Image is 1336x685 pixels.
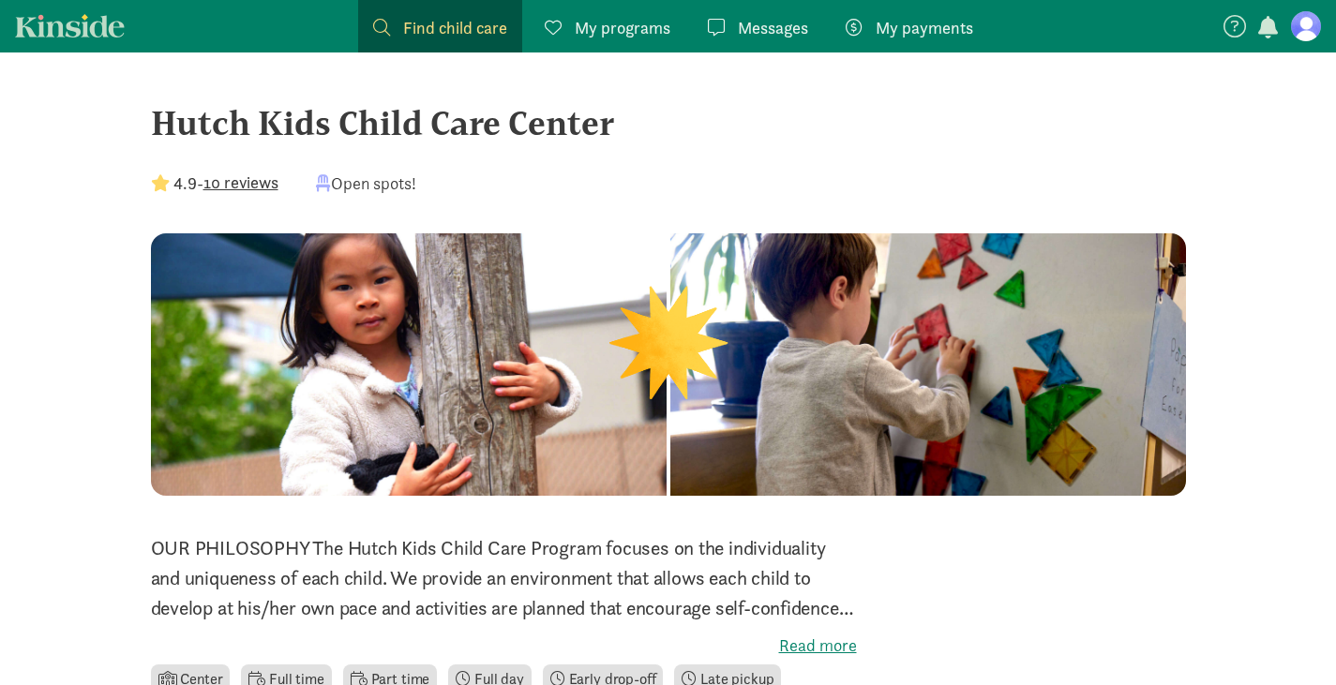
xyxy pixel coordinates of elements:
[575,15,670,40] span: My programs
[738,15,808,40] span: Messages
[151,171,278,196] div: -
[403,15,507,40] span: Find child care
[151,533,857,623] p: OUR PHILOSOPHY The Hutch Kids Child Care Program focuses on the individuality and uniqueness of e...
[876,15,973,40] span: My payments
[316,171,416,196] div: Open spots!
[173,172,197,194] strong: 4.9
[151,97,1186,148] div: Hutch Kids Child Care Center
[151,634,857,657] label: Read more
[15,14,125,37] a: Kinside
[203,170,278,195] button: 10 reviews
